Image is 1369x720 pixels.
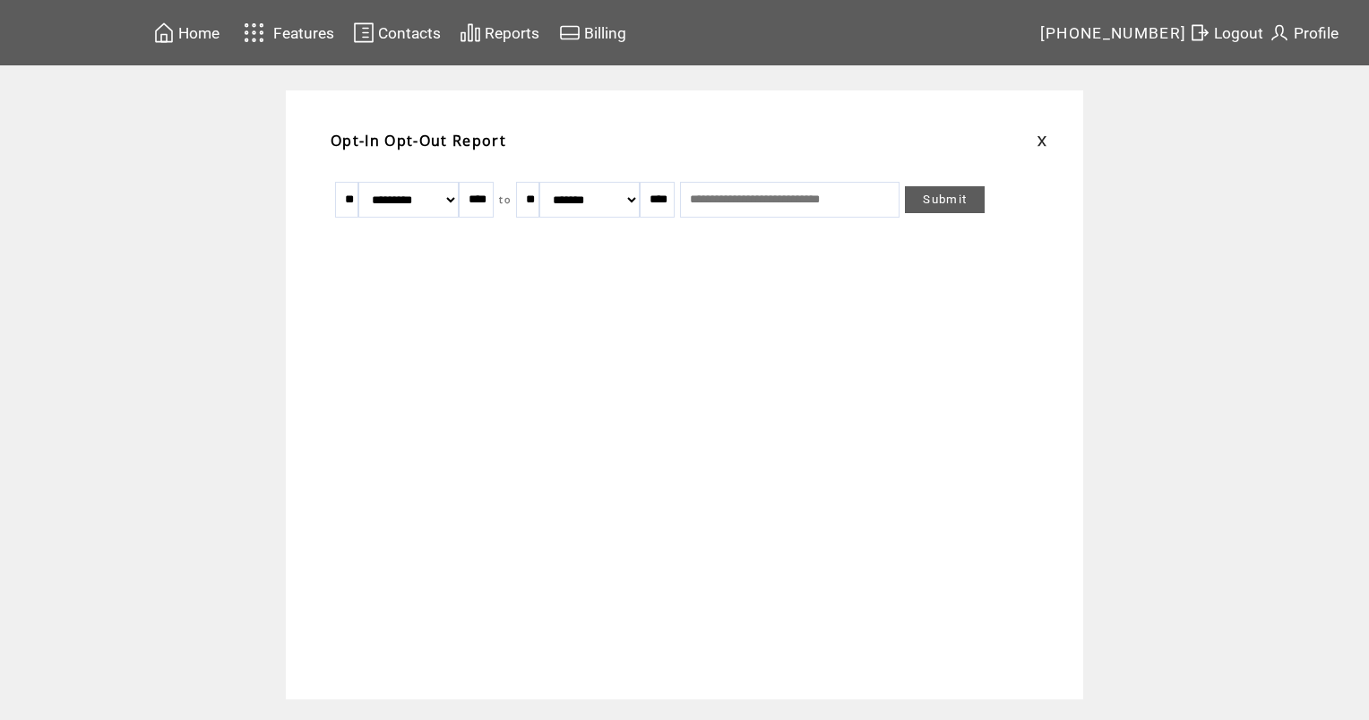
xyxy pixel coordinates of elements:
[1294,24,1339,42] span: Profile
[331,131,506,150] span: Opt-In Opt-Out Report
[499,193,511,206] span: to
[556,19,629,47] a: Billing
[238,18,270,47] img: features.svg
[353,21,375,44] img: contacts.svg
[151,19,222,47] a: Home
[1189,21,1210,44] img: exit.svg
[178,24,220,42] span: Home
[350,19,443,47] a: Contacts
[905,186,985,213] a: Submit
[236,15,337,50] a: Features
[153,21,175,44] img: home.svg
[1214,24,1263,42] span: Logout
[273,24,334,42] span: Features
[1266,19,1341,47] a: Profile
[1040,24,1187,42] span: [PHONE_NUMBER]
[559,21,581,44] img: creidtcard.svg
[378,24,441,42] span: Contacts
[460,21,481,44] img: chart.svg
[1186,19,1266,47] a: Logout
[485,24,539,42] span: Reports
[1269,21,1290,44] img: profile.svg
[457,19,542,47] a: Reports
[584,24,626,42] span: Billing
